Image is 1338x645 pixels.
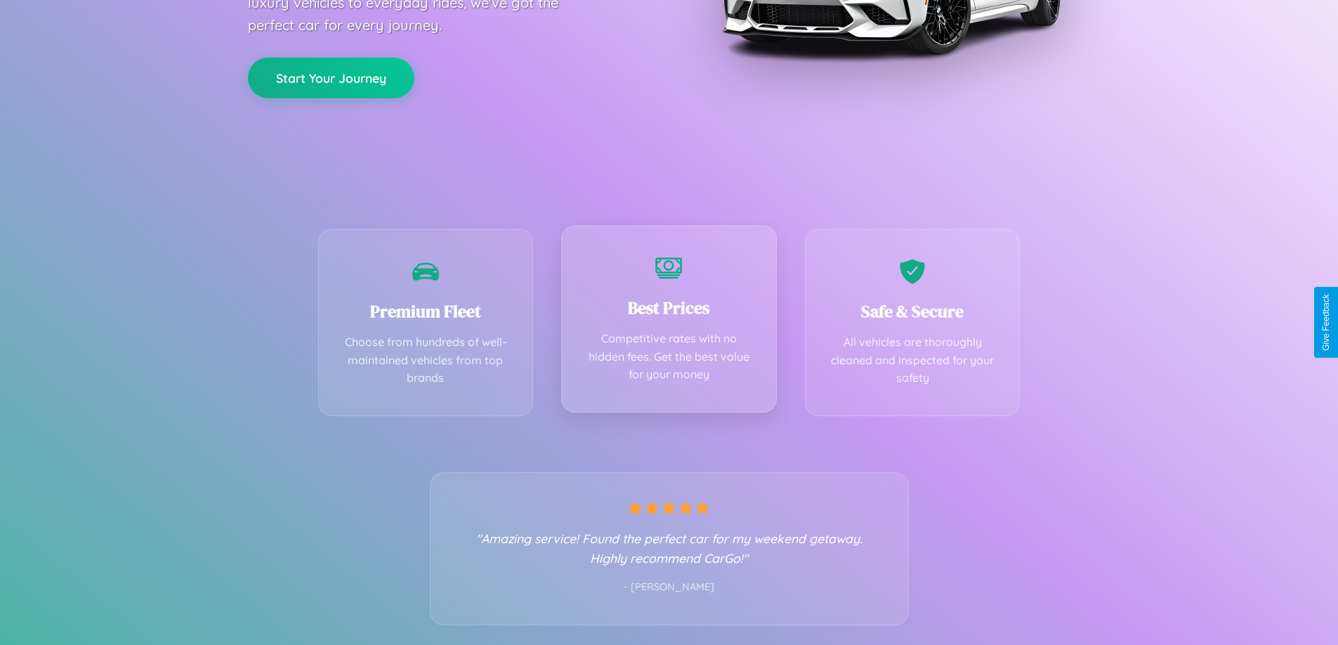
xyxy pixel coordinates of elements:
p: - [PERSON_NAME] [459,578,880,597]
p: All vehicles are thoroughly cleaned and inspected for your safety [827,333,999,387]
p: Choose from hundreds of well-maintained vehicles from top brands [340,333,512,387]
div: Give Feedback [1321,294,1331,351]
button: Start Your Journey [248,58,414,98]
p: "Amazing service! Found the perfect car for my weekend getaway. Highly recommend CarGo!" [459,528,880,568]
h3: Best Prices [583,296,755,319]
h3: Safe & Secure [827,300,999,323]
h3: Premium Fleet [340,300,512,323]
p: Competitive rates with no hidden fees. Get the best value for your money [583,330,755,384]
